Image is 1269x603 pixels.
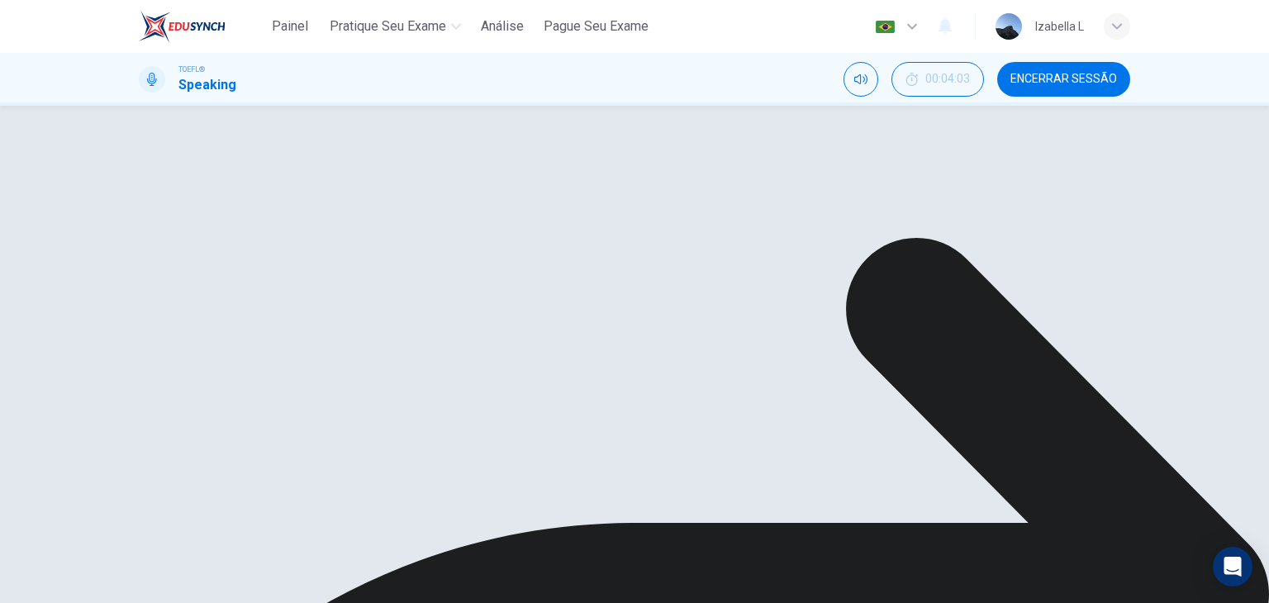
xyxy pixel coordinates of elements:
[1213,547,1252,586] div: Open Intercom Messenger
[1010,73,1117,86] span: Encerrar Sessão
[323,12,468,41] button: Pratique seu exame
[844,62,878,97] div: Silenciar
[330,17,446,36] span: Pratique seu exame
[537,12,655,41] button: Pague Seu Exame
[891,62,984,97] button: 00:04:03
[264,12,316,41] button: Painel
[139,10,264,43] a: EduSynch logo
[544,17,649,36] span: Pague Seu Exame
[474,12,530,41] button: Análise
[891,62,984,97] div: Esconder
[996,13,1022,40] img: Profile picture
[997,62,1130,97] button: Encerrar Sessão
[481,17,524,36] span: Análise
[178,64,205,75] span: TOEFL®
[272,17,308,36] span: Painel
[178,75,236,95] h1: Speaking
[139,10,226,43] img: EduSynch logo
[875,21,896,33] img: pt
[1035,17,1084,36] div: Izabella L
[925,73,970,86] span: 00:04:03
